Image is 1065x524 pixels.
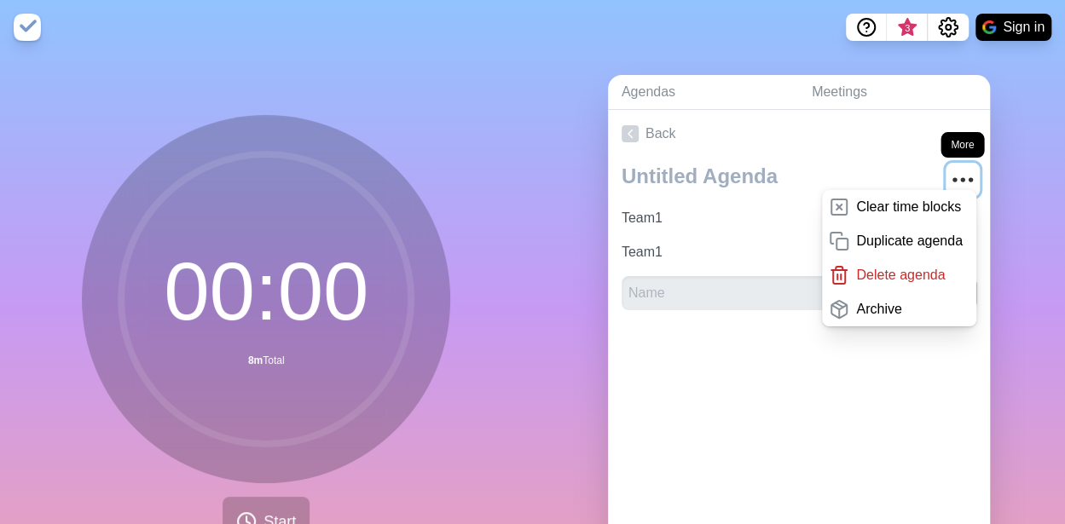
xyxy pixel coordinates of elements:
[975,14,1051,41] button: Sign in
[856,231,963,251] p: Duplicate agenda
[615,235,857,269] input: Name
[608,75,798,110] a: Agendas
[622,276,881,310] input: Name
[946,163,980,197] button: More
[14,14,41,41] img: timeblocks logo
[982,20,996,34] img: google logo
[615,201,857,235] input: Name
[608,110,990,158] a: Back
[928,14,969,41] button: Settings
[856,197,961,217] p: Clear time blocks
[856,299,901,320] p: Archive
[846,14,887,41] button: Help
[856,265,945,285] p: Delete agenda
[900,21,914,35] span: 3
[887,14,928,41] button: What’s new
[798,75,990,110] a: Meetings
